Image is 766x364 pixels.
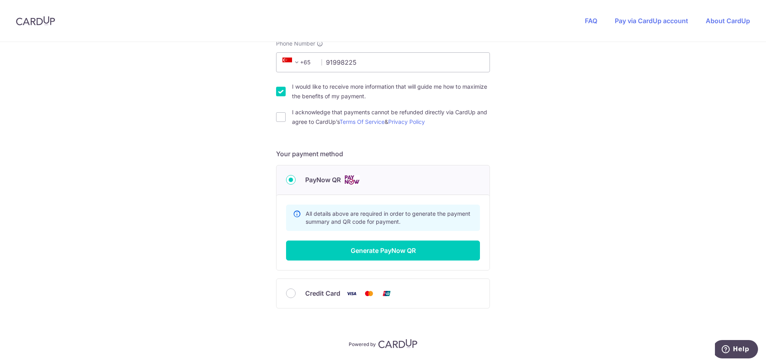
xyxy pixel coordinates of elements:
[305,288,340,298] span: Credit Card
[379,288,395,298] img: Union Pay
[585,17,597,25] a: FAQ
[276,40,315,48] span: Phone Number
[349,340,376,348] p: Powered by
[388,118,425,125] a: Privacy Policy
[344,288,359,298] img: Visa
[340,118,385,125] a: Terms Of Service
[276,149,490,159] h5: Your payment method
[378,339,417,348] img: CardUp
[615,17,688,25] a: Pay via CardUp account
[715,340,758,360] iframe: Opens a widget where you can find more information
[292,82,490,101] label: I would like to receive more information that will guide me how to maximize the benefits of my pa...
[344,175,360,185] img: Cards logo
[306,210,470,225] span: All details above are required in order to generate the payment summary and QR code for payment.
[286,175,480,185] div: PayNow QR Cards logo
[286,241,480,261] button: Generate PayNow QR
[706,17,750,25] a: About CardUp
[361,288,377,298] img: Mastercard
[305,175,341,185] span: PayNow QR
[286,288,480,298] div: Credit Card Visa Mastercard Union Pay
[282,58,302,67] span: +65
[16,16,55,26] img: CardUp
[280,58,316,67] span: +65
[292,107,490,127] label: I acknowledge that payments cannot be refunded directly via CardUp and agree to CardUp’s &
